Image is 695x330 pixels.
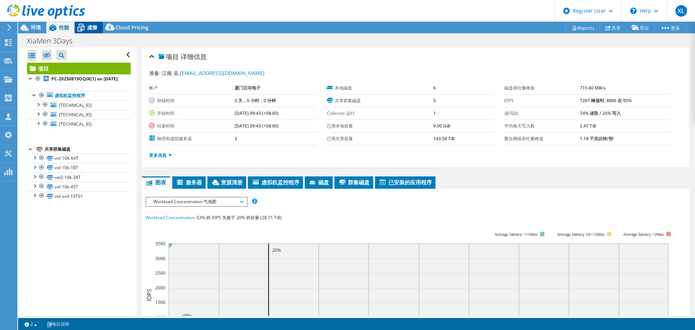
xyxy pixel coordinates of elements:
[155,241,165,247] text: 3500
[149,135,235,142] label: 物理和虚拟服务器
[580,135,613,142] b: 1.18 千兆比特/秒
[327,97,433,104] label: 共享群集磁盘
[308,179,329,186] span: 磁盘
[630,8,637,14] svg: \n
[146,214,195,221] span: Workload Concentration:
[235,110,279,116] b: [DATE] 09:43 (+08:00)
[27,91,131,100] a: 虚拟机监控程序
[235,85,261,91] b: 厦门汉印电子
[327,84,433,92] label: 本地磁盘
[150,197,243,206] span: Workload Concentration 气泡图
[235,97,276,104] b: 3 天，0 小时，0 分钟
[155,314,165,320] text: 1000
[155,299,165,305] text: 1500
[27,182,131,191] a: vol-10k-45T
[433,85,436,91] b: 6
[59,102,92,108] span: [TECHNICAL_ID]
[27,163,131,172] a: vol-10k-18T
[149,97,235,104] label: 持续时间
[27,191,131,201] a: vol-ssd-10T01
[27,63,131,74] a: 项目
[45,145,131,154] div: 共享群集磁盘
[197,214,282,221] span: 63% 的 IOPS 失败于 20% 的容量 (28.71 TiB)
[211,179,243,186] span: 资源清册
[623,232,664,237] text: Average latency >20ms
[162,70,265,76] span: 江南 吴,
[159,53,179,60] span: 项目
[27,119,131,129] a: [TECHNICAL_ID]
[59,121,92,127] span: [TECHNICAL_ID]
[27,154,131,163] a: vol-10K-64T
[338,179,370,186] span: 群集磁盘
[27,100,131,110] a: [TECHNICAL_ID]
[146,179,166,186] span: 图表
[433,135,455,142] b: 143.54 TiB
[654,22,686,33] a: 更多
[327,110,433,117] label: Collector 运行
[145,289,153,301] text: IOPS
[27,74,131,84] a: PC-20250819OQIK(1) on [DATE]
[433,110,436,116] b: 1
[235,123,279,129] b: [DATE] 09:43 (+08:00)
[51,76,118,82] b: PC-20250819OQIK(1) on [DATE]
[504,122,580,130] label: 平均每天写入数
[42,319,74,329] a: 项目说明
[235,135,237,142] b: 3
[180,70,265,76] a: [EMAIL_ADDRESS][DOMAIN_NAME]
[24,37,84,45] h1: XiaMen 3Days
[580,110,621,116] b: 74% 读取 / 26% 写入
[87,24,97,31] span: 虛擬
[557,232,605,237] tspan: Average latency 10<=20ms
[155,270,165,276] text: 2500
[115,24,148,31] span: Cloud Pricing
[565,22,600,33] a: Reports
[504,135,580,142] label: 聚合网络吞吐量峰值
[504,84,580,92] label: 磁盘吞吐量峰值
[504,110,580,117] label: 读/写比
[580,123,596,129] b: 2.47 TiB
[59,112,92,118] span: [TECHNICAL_ID]
[327,135,433,142] label: 已用共享容量
[27,172,131,182] a: vol2-10k-28T
[252,179,299,186] span: 虚拟机监控程序
[433,97,436,104] b: 5
[59,24,69,31] span: 性能
[149,152,172,158] a: 更多信息
[379,179,432,186] span: 已安装的应用程序
[504,97,580,104] label: IOPS
[580,85,606,91] b: 715.60 MB/s
[155,285,165,291] text: 2000
[155,255,165,262] text: 3000
[20,319,42,329] a: 2
[580,97,632,104] b: 7201 峰值时, 4806 在 95%
[149,84,235,92] label: 帐户
[272,247,281,253] text: 20%
[149,110,235,117] label: 开始时间
[626,22,655,33] a: 导出
[181,52,207,61] span: 详细信息
[149,70,161,76] label: 准备:
[31,24,41,31] span: 环境
[494,232,538,237] tspan: Average latency <=10ms
[327,122,433,130] label: 已用本地容量
[176,179,202,186] span: 服务器
[600,22,627,33] a: 共享
[675,5,687,17] span: XL
[27,110,131,119] a: [TECHNICAL_ID]
[149,122,235,130] label: 结束时间
[433,123,450,129] b: 9.00 GiB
